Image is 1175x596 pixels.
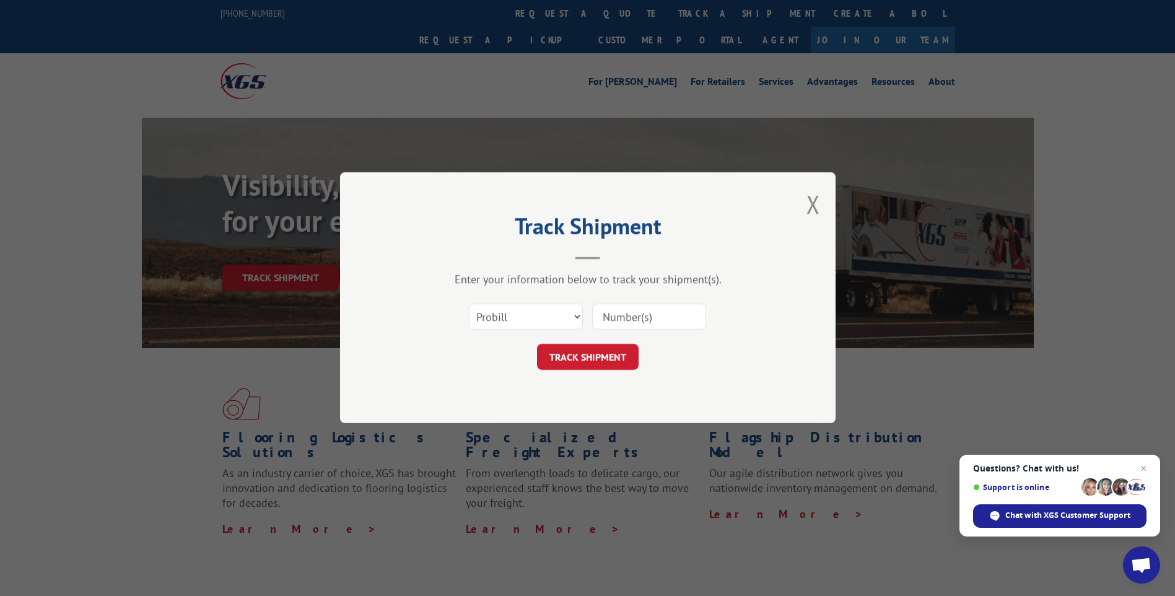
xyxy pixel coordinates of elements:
input: Number(s) [592,304,706,330]
h2: Track Shipment [402,217,774,241]
span: Close chat [1136,461,1151,476]
button: Close modal [806,188,820,221]
div: Chat with XGS Customer Support [973,504,1147,528]
div: Enter your information below to track your shipment(s). [402,273,774,287]
div: Open chat [1123,546,1160,584]
span: Questions? Chat with us! [973,463,1147,473]
button: TRACK SHIPMENT [537,344,639,370]
span: Chat with XGS Customer Support [1005,510,1130,521]
span: Support is online [973,483,1077,492]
